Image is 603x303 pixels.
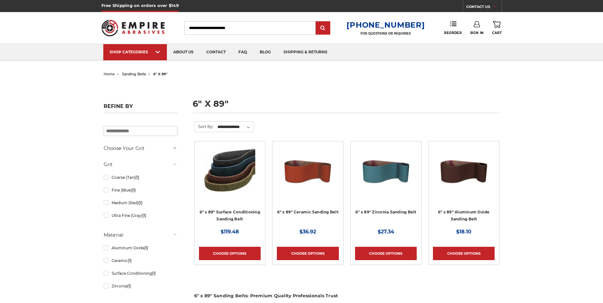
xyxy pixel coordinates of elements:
[167,44,200,60] a: about us
[277,210,339,214] a: 6" x 89" Ceramic Sanding Belt
[466,3,502,12] a: CONTACT US
[433,247,495,260] a: Choose Options
[470,31,484,35] span: Sign In
[232,44,253,60] a: faq
[378,229,394,235] span: $27.34
[132,188,136,192] span: (1)
[299,229,316,235] span: $36.92
[438,146,489,197] img: 6" x 89" Aluminum Oxide Sanding Belt
[204,146,255,197] img: 6"x89" Surface Conditioning Sanding Belts
[282,146,333,197] img: 6" x 89" Ceramic Sanding Belt
[492,31,502,35] span: Cart
[438,210,490,222] a: 6" x 89" Aluminum Oxide Sanding Belt
[194,293,338,299] strong: 6" x 89" Sanding Belts: Premium Quality Professionals Trust
[104,161,177,168] h5: Grit
[128,258,132,263] span: (1)
[110,50,161,54] div: SHOP CATEGORIES
[216,122,253,132] select: Sort By:
[104,242,177,253] a: Aluminum Oxide
[346,31,425,36] p: FOR QUESTIONS OR INQUIRIES
[101,16,165,40] img: Empire Abrasives
[144,246,148,250] span: (1)
[253,44,277,60] a: blog
[152,271,156,276] span: (1)
[444,21,462,35] a: Reorder
[104,231,177,239] h5: Material
[199,247,261,260] a: Choose Options
[456,229,471,235] span: $18.10
[104,268,177,279] a: Surface Conditioning
[355,146,417,207] a: 6" x 89" Zirconia Sanding Belt
[355,247,417,260] a: Choose Options
[104,185,177,196] a: Fine (Blue)
[122,72,146,76] a: sanding belts
[104,255,177,266] a: Ceramic
[104,145,177,152] h5: Choose Your Grit
[200,210,260,222] a: 6" x 89" Surface Conditioning Sanding Belt
[277,146,339,207] a: 6" x 89" Ceramic Sanding Belt
[433,146,495,207] a: 6" x 89" Aluminum Oxide Sanding Belt
[193,99,500,113] h1: 6" x 89"
[444,31,462,35] span: Reorder
[127,284,131,288] span: (1)
[142,213,146,218] span: (1)
[139,200,142,205] span: (1)
[195,122,214,131] label: Sort By:
[153,72,168,76] span: 6" x 89"
[104,210,177,221] a: Ultra Fine (Gray)
[360,146,411,197] img: 6" x 89" Zirconia Sanding Belt
[104,103,177,113] h5: Refine by
[277,247,339,260] a: Choose Options
[104,72,115,76] a: home
[492,21,502,35] a: Cart
[221,229,239,235] span: $119.48
[317,22,329,35] input: Submit
[355,210,416,214] a: 6" x 89" Zirconia Sanding Belt
[277,44,334,60] a: shipping & returns
[200,44,232,60] a: contact
[104,280,177,292] a: Zirconia
[199,146,261,207] a: 6"x89" Surface Conditioning Sanding Belts
[135,175,139,180] span: (1)
[104,197,177,208] a: Medium (Red)
[104,172,177,183] a: Coarse (Tan)
[346,20,425,30] a: [PHONE_NUMBER]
